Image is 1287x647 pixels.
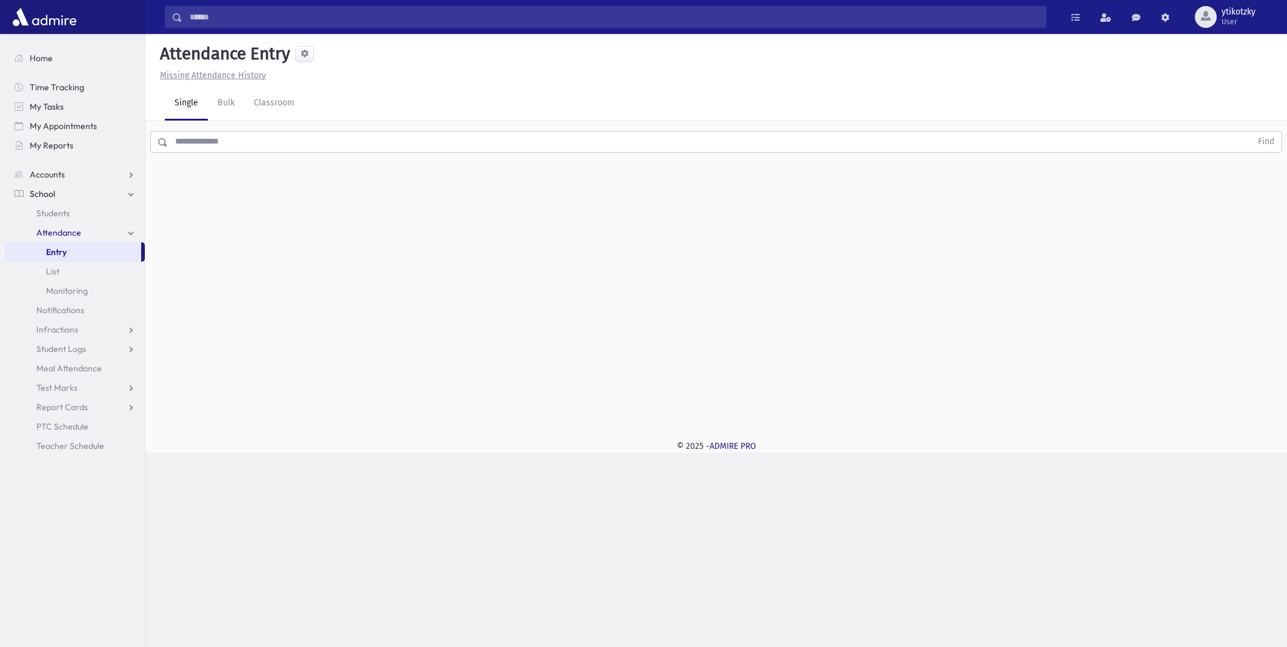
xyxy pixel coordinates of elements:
[5,339,145,359] a: Student Logs
[155,70,266,81] a: Missing Attendance History
[165,440,1268,453] div: © 2025 -
[5,320,145,339] a: Infractions
[30,121,97,131] span: My Appointments
[5,48,145,68] a: Home
[5,378,145,397] a: Test Marks
[5,436,145,456] a: Teacher Schedule
[30,53,53,64] span: Home
[5,136,145,155] a: My Reports
[5,417,145,436] a: PTC Schedule
[5,300,145,320] a: Notifications
[5,165,145,184] a: Accounts
[5,97,145,116] a: My Tasks
[36,324,78,335] span: Infractions
[30,82,84,93] span: Time Tracking
[10,5,79,29] img: AdmirePro
[36,208,70,219] span: Students
[182,6,1046,28] input: Search
[5,397,145,417] a: Report Cards
[5,223,145,242] a: Attendance
[36,421,88,432] span: PTC Schedule
[155,44,290,64] h5: Attendance Entry
[5,242,141,262] a: Entry
[36,382,78,393] span: Test Marks
[5,359,145,378] a: Meal Attendance
[30,169,65,180] span: Accounts
[5,262,145,281] a: List
[46,285,88,296] span: Monitoring
[46,266,59,277] span: List
[165,87,208,121] a: Single
[30,140,73,151] span: My Reports
[46,247,67,257] span: Entry
[30,188,55,199] span: School
[208,87,244,121] a: Bulk
[5,281,145,300] a: Monitoring
[5,204,145,223] a: Students
[1222,17,1255,27] span: User
[36,227,81,238] span: Attendance
[1251,131,1282,152] button: Find
[5,116,145,136] a: My Appointments
[1222,7,1255,17] span: ytikotzky
[160,70,266,81] u: Missing Attendance History
[36,363,102,374] span: Meal Attendance
[36,305,84,316] span: Notifications
[30,101,64,112] span: My Tasks
[36,343,86,354] span: Student Logs
[5,184,145,204] a: School
[5,78,145,97] a: Time Tracking
[36,402,88,413] span: Report Cards
[36,440,104,451] span: Teacher Schedule
[710,441,756,451] a: ADMIRE PRO
[244,87,304,121] a: Classroom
